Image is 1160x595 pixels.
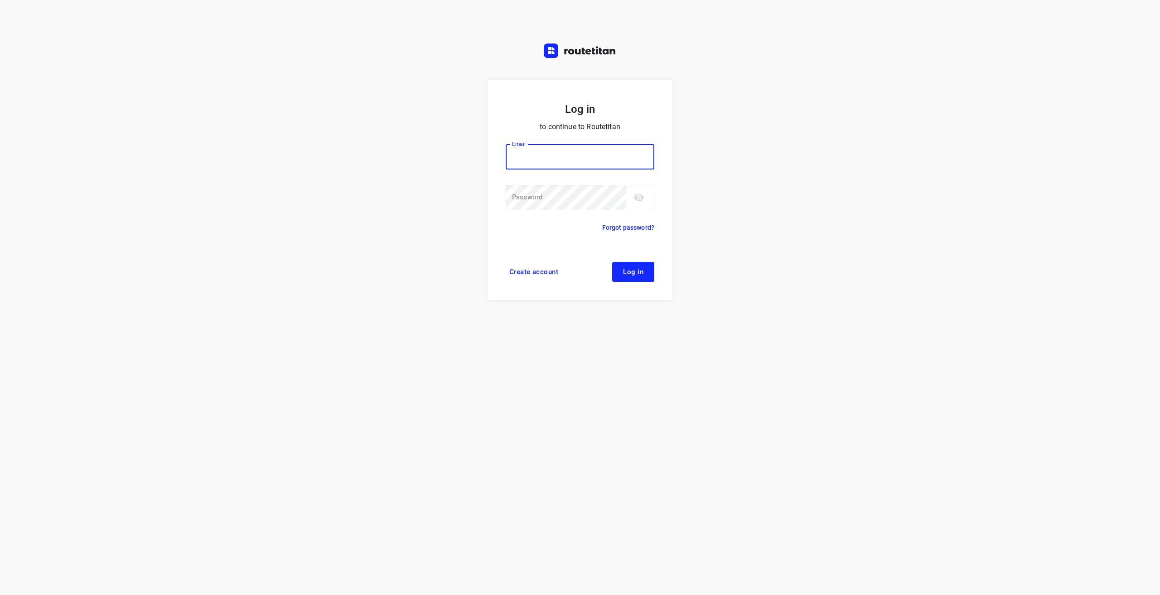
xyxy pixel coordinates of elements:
[506,121,654,133] p: to continue to Routetitan
[509,268,558,276] span: Create account
[602,222,654,233] a: Forgot password?
[630,189,648,207] button: toggle password visibility
[544,44,616,58] img: Routetitan
[506,262,562,282] a: Create account
[544,44,616,60] a: Routetitan
[623,268,643,276] span: Log in
[612,262,654,282] button: Log in
[506,102,654,117] h5: Log in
